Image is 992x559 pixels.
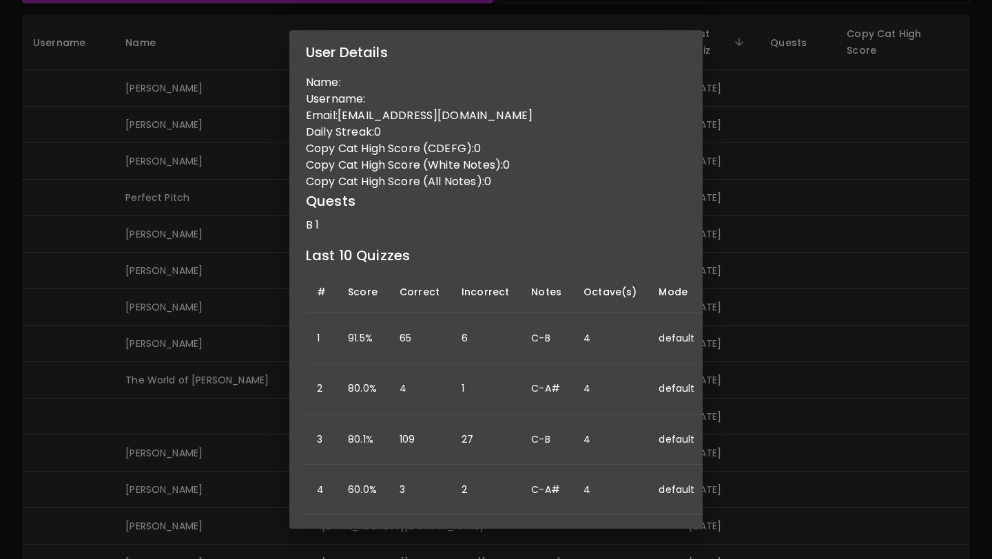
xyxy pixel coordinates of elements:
[337,464,389,514] td: 60.0%
[306,271,337,313] th: #
[520,313,572,363] td: C-B
[306,190,686,212] h6: Quests
[306,363,337,414] td: 2
[451,464,520,514] td: 2
[306,91,686,107] p: Username:
[337,363,389,414] td: 80.0%
[389,464,451,514] td: 3
[306,414,337,464] td: 3
[306,124,686,140] p: Daily Streak: 0
[648,414,705,464] td: default
[451,414,520,464] td: 27
[306,140,686,157] p: Copy Cat High Score (CDEFG): 0
[520,414,572,464] td: C-B
[648,271,705,313] th: Mode
[572,313,648,363] td: 4
[451,313,520,363] td: 6
[520,464,572,514] td: C-A#
[306,464,337,514] td: 4
[306,157,686,173] p: Copy Cat High Score (White Notes): 0
[306,74,686,91] p: Name:
[572,414,648,464] td: 4
[520,271,572,313] th: Notes
[572,363,648,414] td: 4
[389,313,451,363] td: 65
[337,271,389,313] th: Score
[389,271,451,313] th: Correct
[572,464,648,514] td: 4
[451,363,520,414] td: 1
[337,313,389,363] td: 91.5%
[289,30,703,74] h2: User Details
[306,173,686,190] p: Copy Cat High Score (All Notes): 0
[389,414,451,464] td: 109
[306,313,337,363] td: 1
[306,244,686,266] h6: Last 10 Quizzes
[648,363,705,414] td: default
[337,414,389,464] td: 80.1%
[389,363,451,414] td: 4
[520,363,572,414] td: C-A#
[306,107,686,124] p: Email: [EMAIL_ADDRESS][DOMAIN_NAME]
[648,313,705,363] td: default
[306,217,686,233] p: B 1
[451,271,520,313] th: Incorrect
[572,271,648,313] th: Octave(s)
[648,464,705,514] td: default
